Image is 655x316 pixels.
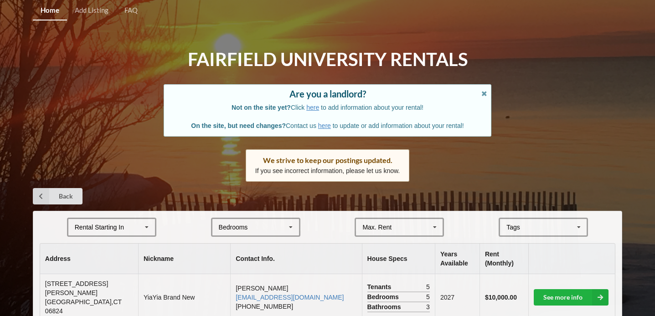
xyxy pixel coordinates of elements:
a: [EMAIL_ADDRESS][DOMAIN_NAME] [236,294,344,301]
span: 5 [426,292,430,301]
h1: Fairfield University Rentals [188,48,468,71]
th: House Specs [362,244,435,274]
span: [STREET_ADDRESS][PERSON_NAME] [45,280,108,296]
th: Rent (Monthly) [480,244,528,274]
span: [GEOGRAPHIC_DATA] , CT 06824 [45,298,122,315]
div: Bedrooms [219,224,248,230]
p: If you see incorrect information, please let us know. [255,166,400,175]
span: Click to add information about your rental! [232,104,423,111]
span: Tenants [367,282,394,291]
div: Rental Starting In [75,224,124,230]
span: 5 [426,282,430,291]
div: Are you a landlord? [173,89,482,98]
b: On the site, but need changes? [191,122,286,129]
span: Bedrooms [367,292,401,301]
a: here [318,122,331,129]
th: Contact Info. [230,244,361,274]
a: See more info [534,289,609,306]
a: Back [33,188,83,204]
b: $10,000.00 [485,294,517,301]
a: here [306,104,319,111]
b: Not on the site yet? [232,104,291,111]
th: Nickname [138,244,230,274]
a: Home [33,1,67,20]
th: Address [40,244,138,274]
div: We strive to keep our postings updated. [255,156,400,165]
div: Tags [504,222,533,233]
div: Max. Rent [362,224,392,230]
th: Years Available [435,244,480,274]
a: Add Listing [67,1,116,20]
a: FAQ [116,1,145,20]
span: Bathrooms [367,302,403,311]
span: 3 [426,302,430,311]
span: Contact us to update or add information about your rental! [191,122,464,129]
